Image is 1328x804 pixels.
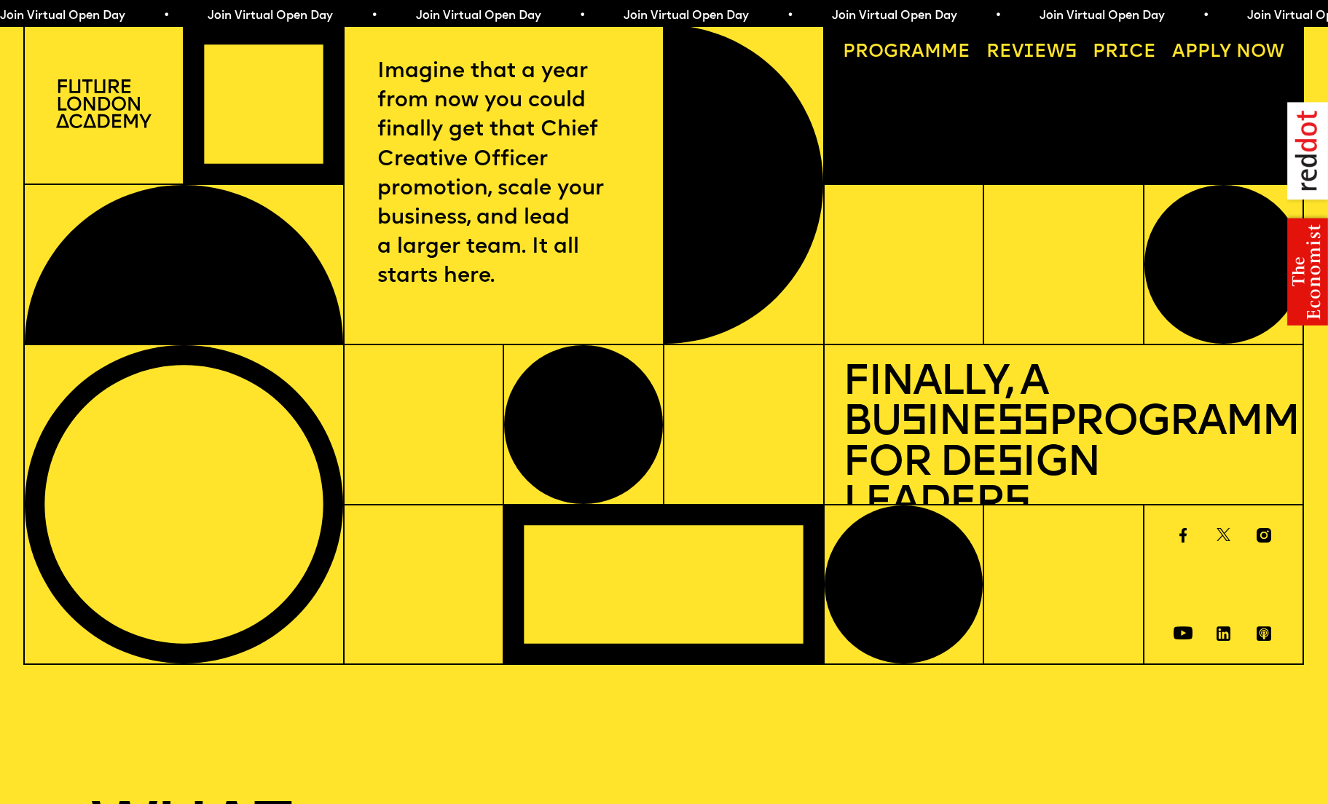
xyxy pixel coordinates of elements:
p: Imagine that a year from now you could finally get that Chief Creative Officer promotion, scale y... [377,58,629,291]
span: • [769,10,776,22]
a: Price [1084,33,1166,70]
a: Programme [833,33,979,70]
span: a [911,43,924,61]
span: • [353,10,360,22]
span: • [562,10,568,22]
a: Apply now [1163,33,1293,70]
span: • [1185,10,1192,22]
span: • [978,10,984,22]
h1: Finally, a Bu ine Programme for De ign Leader [843,363,1284,525]
span: A [1172,43,1185,61]
span: s [900,402,926,445]
span: s [997,443,1022,486]
span: s [1004,483,1029,526]
span: ss [997,402,1048,445]
span: • [146,10,152,22]
a: Reviews [977,33,1086,70]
